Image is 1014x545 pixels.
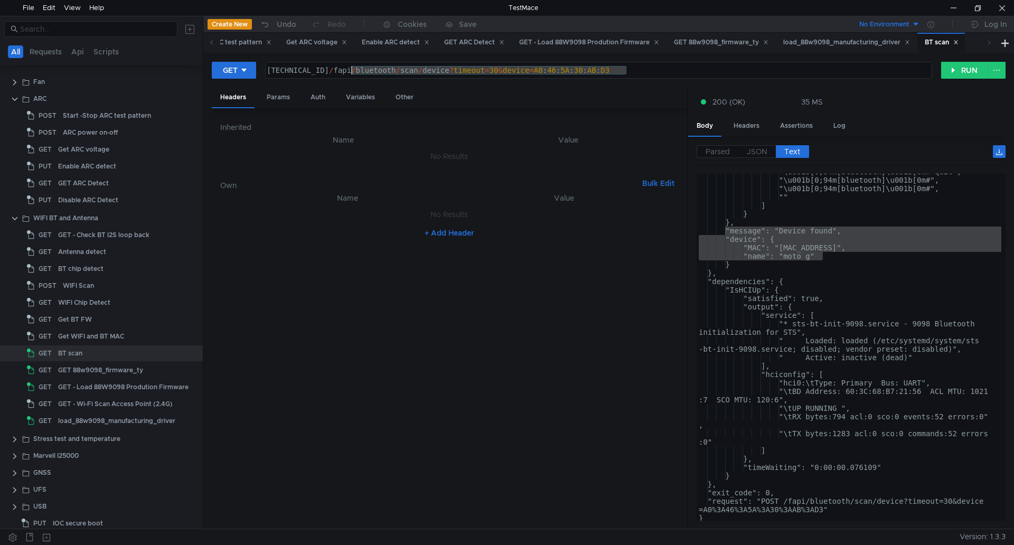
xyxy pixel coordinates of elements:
[212,62,256,79] button: GET
[58,312,92,327] div: Get BT FW
[39,379,52,395] span: GET
[783,37,910,48] div: load_88w9098_manufacturing_driver
[825,116,854,136] div: Log
[859,20,909,30] div: No Environment
[39,125,57,140] span: POST
[90,45,122,58] button: Scripts
[39,108,57,124] span: POST
[387,88,422,107] div: Other
[237,192,457,204] th: Name
[63,125,118,140] div: ARC power on-off
[459,21,476,28] div: Save
[220,179,638,192] h6: Own
[33,448,79,464] div: Marvell I25000
[430,152,468,161] nz-embed-empty: No Results
[229,134,458,146] th: Name
[258,88,298,107] div: Params
[457,192,670,204] th: Value
[223,64,238,76] div: GET
[39,261,52,277] span: GET
[39,362,52,378] span: GET
[174,37,271,48] div: Start -Stop ARC test pattern
[58,158,116,174] div: Enable ARC detect
[252,16,304,32] button: Undo
[39,396,52,412] span: GET
[26,45,65,58] button: Requests
[784,147,800,156] span: Text
[39,175,52,191] span: GET
[304,16,353,32] button: Redo
[58,295,110,311] div: WIFI Chip Detect
[638,177,679,190] button: Bulk Edit
[398,18,427,31] div: Cookies
[58,413,175,429] div: load_88w9098_manufacturing_driver
[302,88,334,107] div: Auth
[33,482,46,497] div: UFS
[847,16,920,33] button: No Environment
[39,244,52,260] span: GET
[58,396,173,412] div: GET - Wi-Fi Scan Access Point (2.4G)
[984,18,1007,31] div: Log In
[420,227,478,239] button: + Add Header
[33,515,46,531] span: PUT
[430,210,468,219] nz-embed-empty: No Results
[39,413,52,429] span: GET
[772,116,821,136] div: Assertions
[68,45,87,58] button: Api
[58,345,82,361] div: BT scan
[801,97,823,107] div: 35 MS
[33,91,46,107] div: ARC
[39,227,52,243] span: GET
[39,158,52,174] span: PUT
[712,96,745,108] span: 200 (OK)
[688,116,721,137] div: Body
[8,45,23,58] button: All
[327,18,346,31] div: Redo
[53,515,103,531] div: IOC secure boot
[212,88,255,108] div: Headers
[33,210,98,226] div: WIFI BT and Antenna
[362,37,429,48] div: Enable ARC detect
[39,345,52,361] span: GET
[63,108,151,124] div: Start -Stop ARC test pattern
[63,278,94,294] div: WIFI Scan
[58,379,189,395] div: GET - Load 88W9098 Prodution Firmware
[58,192,118,208] div: Disable ARC Detect
[337,88,383,107] div: Variables
[747,147,767,156] span: JSON
[58,175,109,191] div: GET ARC Detect
[58,261,104,277] div: BT chip detect
[960,529,1006,544] span: Version: 1.3.3
[39,192,52,208] span: PUT
[33,74,45,90] div: Fan
[39,312,52,327] span: GET
[208,19,252,30] button: Create New
[33,431,120,447] div: Stress test and temperature
[58,244,106,260] div: Antenna detect
[674,37,768,48] div: GET 88w9098_firmware_ty
[58,328,124,344] div: Get WIFI and BT MAC
[39,278,57,294] span: POST
[458,134,679,146] th: Value
[941,62,988,79] button: RUN
[39,142,52,157] span: GET
[39,328,52,344] span: GET
[58,227,149,243] div: GET - Check BT I2S loop back
[277,18,296,31] div: Undo
[39,295,52,311] span: GET
[58,362,143,378] div: GET 88w9098_firmware_ty
[925,37,959,48] div: BT scan
[706,147,730,156] span: Parsed
[58,142,109,157] div: Get ARC voltage
[33,499,46,514] div: USB
[33,465,51,481] div: GNSS
[286,37,347,48] div: Get ARC voltage
[725,116,768,136] div: Headers
[220,121,679,134] h6: Inherited
[519,37,659,48] div: GET - Load 88W9098 Prodution Firmware
[20,23,171,35] input: Search...
[444,37,504,48] div: GET ARC Detect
